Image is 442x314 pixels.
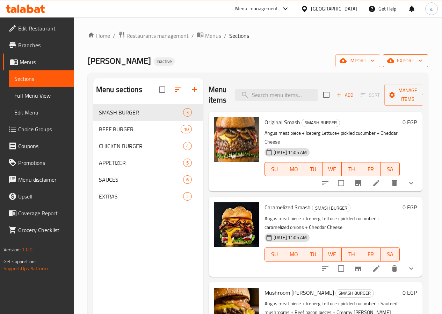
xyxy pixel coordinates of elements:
[403,175,420,191] button: show more
[183,176,191,183] span: 6
[183,192,192,201] div: items
[265,202,311,212] span: Caramelized Smash
[88,31,428,40] nav: breadcrumb
[323,247,342,261] button: WE
[271,149,310,156] span: [DATE] 11:05 AM
[18,209,68,217] span: Coverage Report
[99,125,181,133] span: BEEF BURGER
[183,109,191,116] span: 3
[287,164,300,174] span: MO
[265,162,284,176] button: SU
[323,162,342,176] button: WE
[9,87,74,104] a: Full Menu View
[3,54,74,70] a: Menus
[335,54,380,67] button: import
[268,249,281,259] span: SU
[284,162,303,176] button: MO
[372,264,381,273] a: Edit menu item
[99,142,183,150] div: CHICKEN BURGER
[356,90,384,100] span: Select section first
[183,142,192,150] div: items
[3,138,74,154] a: Coupons
[335,91,354,99] span: Add
[214,202,259,247] img: Caramelized Smash
[118,31,189,40] a: Restaurants management
[403,288,417,298] h6: 0 EGP
[381,162,400,176] button: SA
[14,91,68,100] span: Full Menu View
[3,222,74,238] a: Grocery Checklist
[265,287,334,298] span: Mushroom [PERSON_NAME]
[271,234,310,241] span: [DATE] 11:05 AM
[3,154,74,171] a: Promotions
[336,289,374,297] span: SMASH BURGER
[93,138,203,154] div: CHICKEN BURGER4
[3,205,74,222] a: Coverage Report
[334,261,348,276] span: Select to update
[306,249,320,259] span: TU
[350,175,367,191] button: Branch-specific-item
[319,88,334,102] span: Select section
[20,58,68,66] span: Menus
[312,204,350,212] span: SMASH BURGER
[18,24,68,33] span: Edit Restaurant
[342,247,361,261] button: TH
[93,104,203,121] div: SMASH BURGER3
[265,247,284,261] button: SU
[384,84,431,106] button: Manage items
[18,175,68,184] span: Menu disclaimer
[181,126,191,133] span: 10
[155,82,169,97] span: Select all sections
[383,249,397,259] span: SA
[383,164,397,174] span: SA
[93,171,203,188] div: SAUCES6
[364,249,378,259] span: FR
[312,204,350,212] div: SMASH BURGER
[265,117,300,127] span: Original Smash
[334,90,356,100] button: Add
[386,175,403,191] button: delete
[302,119,340,127] div: SMASH BURGER
[403,260,420,277] button: show more
[3,257,36,266] span: Get support on:
[22,245,32,254] span: 1.0.0
[205,32,221,40] span: Menus
[372,179,381,187] a: Edit menu item
[341,56,375,65] span: import
[407,264,415,273] svg: Show Choices
[389,56,422,65] span: export
[191,32,194,40] li: /
[287,249,300,259] span: MO
[96,84,142,95] h2: Menu sections
[154,57,175,66] div: Inactive
[303,247,323,261] button: TU
[99,175,183,184] div: SAUCES
[183,159,192,167] div: items
[183,108,192,117] div: items
[99,108,183,117] div: SMASH BURGER
[3,188,74,205] a: Upsell
[93,188,203,205] div: EXTRAS2
[93,154,203,171] div: APPETIZER5
[14,108,68,117] span: Edit Menu
[93,121,203,138] div: BEEF BURGER10
[183,175,192,184] div: items
[14,75,68,83] span: Sections
[99,159,183,167] div: APPETIZER
[99,192,183,201] span: EXTRAS
[311,5,357,13] div: [GEOGRAPHIC_DATA]
[317,175,334,191] button: sort-choices
[390,86,426,104] span: Manage items
[88,32,110,40] a: Home
[113,32,115,40] li: /
[381,247,400,261] button: SA
[183,193,191,200] span: 2
[361,247,381,261] button: FR
[169,81,186,98] span: Sort sections
[88,53,151,69] span: [PERSON_NAME]
[181,125,192,133] div: items
[18,41,68,49] span: Branches
[126,32,189,40] span: Restaurants management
